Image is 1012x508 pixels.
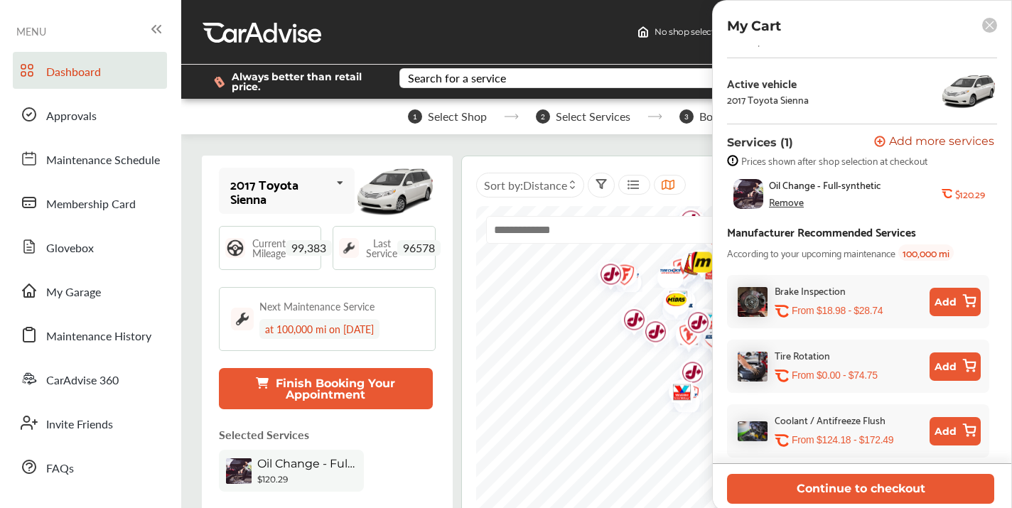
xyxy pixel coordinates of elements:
div: Map marker [659,281,694,322]
div: Map marker [674,303,710,347]
span: Maintenance History [46,328,151,346]
span: Glovebox [46,239,94,258]
img: logo-firestone.png [601,255,638,300]
a: Glovebox [13,228,167,265]
img: maintenance_logo [231,308,254,330]
div: Map marker [601,255,636,300]
img: info-strock.ef5ea3fe.svg [727,155,738,166]
img: logo-jiffylube.png [632,312,669,357]
span: Sort by : [484,177,567,193]
img: logo-tire-choice.png [605,262,642,292]
img: oil-change-thumb.jpg [226,458,252,484]
div: Map marker [587,254,623,299]
div: Manufacturer Recommended Services [727,222,916,241]
span: 99,383 [286,240,332,256]
span: Prices shown after shop selection at checkout [741,155,927,166]
div: Map marker [652,283,688,320]
div: 2017 Toyota Sienna [727,94,809,105]
span: Maintenance Schedule [46,151,160,170]
img: engine-cooling-thumb.jpg [738,421,768,441]
img: mobile_11426_st0640_046.jpg [355,161,436,221]
span: 100,000 mi [898,244,954,261]
a: Maintenance History [13,316,167,353]
div: 2017 Toyota Sienna [230,177,330,205]
img: logo-jiffylube.png [610,300,648,345]
button: Add [930,288,981,316]
div: Map marker [652,290,687,320]
b: $120.29 [955,188,985,200]
div: Map marker [658,372,694,417]
span: 3 [679,109,694,124]
span: Select Services [556,110,630,123]
img: dollor_label_vector.a70140d1.svg [214,76,225,88]
div: Map marker [665,376,701,421]
div: Map marker [663,382,699,412]
img: header-home-logo.8d720a4f.svg [637,26,649,38]
img: brake-inspection-thumb.jpg [738,287,768,317]
img: 11426_st0640_046.jpg [940,70,997,112]
button: Add [930,352,981,381]
a: Membership Card [13,184,167,221]
span: Dashboard [46,63,101,82]
div: No shop selected [727,35,800,46]
img: oil-change-thumb.jpg [733,179,763,209]
img: logo-auto-tire.png [652,290,689,320]
span: Always better than retail price. [232,72,377,92]
p: Services (1) [727,136,793,149]
img: logo-meineke.png [678,242,716,287]
img: stepper-arrow.e24c07c6.svg [504,114,519,119]
img: logo-valvoline.png [658,372,696,417]
span: MENU [16,26,46,37]
span: 2 [536,109,550,124]
div: Remove [769,196,804,207]
span: Book Appointment [699,110,793,123]
div: Map marker [610,300,646,345]
a: Maintenance Schedule [13,140,167,177]
img: steering_logo [225,238,245,258]
b: $120.29 [257,474,288,485]
img: logo-jiffylube.png [674,303,712,347]
span: Current Mileage [252,238,286,258]
button: Continue to checkout [727,474,994,503]
div: Coolant / Antifreeze Flush [775,411,885,428]
button: Add more services [874,136,994,149]
a: Add more services [874,136,997,149]
span: 96578 [397,240,441,256]
p: My Cart [727,18,781,34]
span: Add more services [889,136,994,149]
img: logo-jiffylube.png [669,352,706,397]
p: Selected Services [219,426,309,443]
a: FAQs [13,448,167,485]
img: Midas+Logo_RGB.png [652,283,690,320]
span: 1 [408,109,422,124]
div: Active vehicle [727,77,809,90]
span: Membership Card [46,195,136,214]
div: Next Maintenance Service [259,299,375,313]
span: No shop selected [655,26,725,38]
p: From $124.18 - $172.49 [792,433,893,447]
div: Map marker [647,258,682,288]
button: Finish Booking Your Appointment [219,368,433,409]
span: Distance [523,177,567,193]
span: Oil Change - Full-synthetic [257,457,357,470]
div: Map marker [711,262,746,299]
img: logo-valvoline.png [655,279,692,324]
img: logo-jiffylube.png [587,254,625,299]
img: stepper-arrow.e24c07c6.svg [647,114,662,119]
div: Tire Rotation [775,347,830,363]
button: Add [930,417,981,445]
a: Invite Friends [13,404,167,441]
span: According to your upcoming maintenance [727,244,895,261]
img: logo-tire-choice.png [647,258,684,288]
img: Midas+Logo_RGB.png [711,262,748,299]
span: My Garage [46,283,101,302]
div: at 100,000 mi on [DATE] [259,319,379,339]
a: Dashboard [13,52,167,89]
span: CarAdvise 360 [46,372,119,390]
div: Map marker [605,262,640,292]
img: tire-rotation-thumb.jpg [738,352,768,382]
p: From $18.98 - $28.74 [792,304,883,318]
img: logo-tire-choice.png [663,382,701,412]
img: maintenance_logo [339,238,359,258]
div: Map marker [678,242,714,287]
